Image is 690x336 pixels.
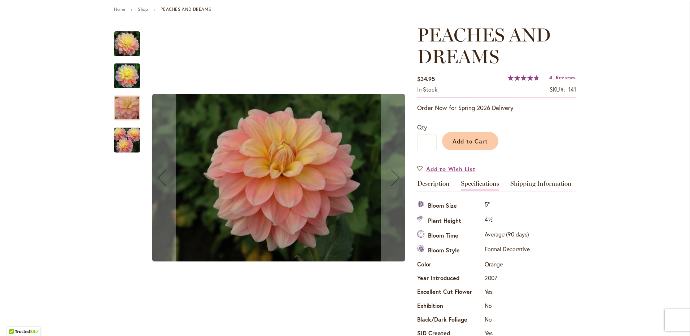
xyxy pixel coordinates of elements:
[161,6,211,12] strong: PEACHES AND DREAMS
[417,272,483,286] th: Year Introduced
[147,24,410,332] div: PEACHES AND DREAMS
[483,258,532,272] td: Orange
[114,88,147,120] div: PEACHES AND DREAMS
[417,85,437,94] div: Availability
[417,180,450,191] a: Description
[417,229,483,243] th: Bloom Time
[483,229,532,243] td: Average (90 days)
[417,23,551,68] span: PEACHES AND DREAMS
[556,74,576,81] span: Reviews
[417,286,483,300] th: Excellent Cut Flower
[138,6,148,12] a: Shop
[417,75,435,83] span: $34.95
[417,258,483,272] th: Color
[417,165,476,173] a: Add to Wish List
[483,213,532,228] td: 4½'
[417,300,483,313] th: Exhibition
[417,243,483,258] th: Bloom Style
[114,24,147,56] div: PEACHES AND DREAMS
[147,24,176,332] button: Previous
[483,243,532,258] td: Formal Decorative
[381,24,410,332] button: Next
[483,300,532,313] td: No
[568,85,576,94] div: 141
[549,74,576,81] a: 4 Reviews
[152,94,405,262] img: PEACHES AND DREAMS
[417,213,483,228] th: Plant Height
[483,199,532,213] td: 5"
[114,56,147,88] div: PEACHES AND DREAMS
[550,85,565,93] strong: SKU
[483,314,532,327] td: No
[114,31,140,57] img: PEACHES AND DREAMS
[114,63,140,89] img: PEACHES AND DREAMS
[426,165,476,173] span: Add to Wish List
[483,286,532,300] td: Yes
[442,132,498,150] button: Add to Cart
[510,180,572,191] a: Shipping Information
[147,24,443,332] div: Product Images
[147,24,410,332] div: PEACHES AND DREAMSPEACHES AND DREAMSPEACHES AND DREAMS
[461,180,499,191] a: Specifications
[549,74,553,81] span: 4
[483,272,532,286] td: 2007
[453,137,488,145] span: Add to Cart
[508,75,540,81] div: 95%
[417,85,437,93] span: In stock
[101,123,153,158] img: PEACHES AND DREAMS
[417,123,427,131] span: Qty
[417,314,483,327] th: Black/Dark Foliage
[114,120,140,152] div: PEACHES AND DREAMS
[417,199,483,213] th: Bloom Size
[5,310,26,331] iframe: Launch Accessibility Center
[417,103,576,112] p: Order Now for Spring 2026 Delivery
[114,6,125,12] a: Home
